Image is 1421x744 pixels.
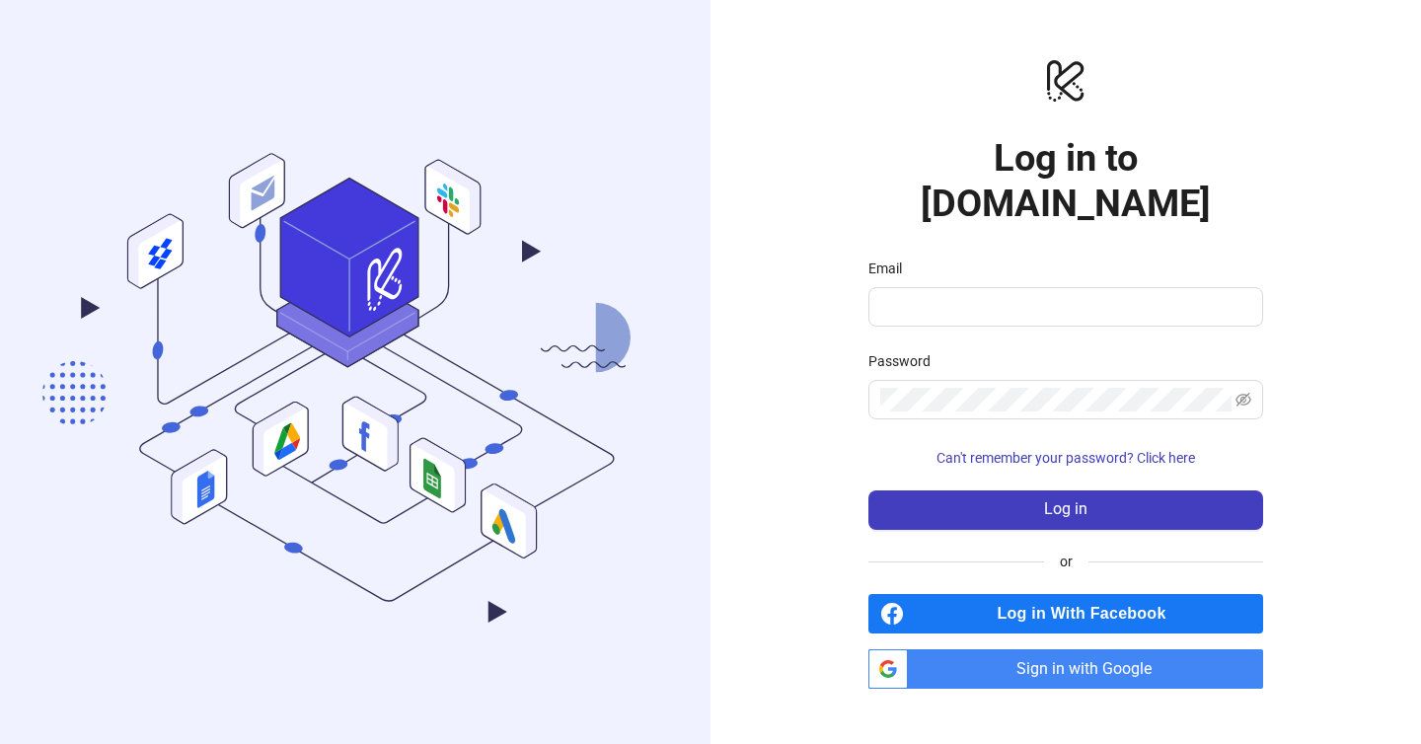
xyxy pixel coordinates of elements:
h1: Log in to [DOMAIN_NAME] [868,135,1263,226]
input: Password [880,388,1232,411]
a: Log in With Facebook [868,594,1263,633]
button: Log in [868,490,1263,530]
button: Can't remember your password? Click here [868,443,1263,475]
span: Sign in with Google [916,649,1263,689]
span: Can't remember your password? Click here [936,450,1195,466]
span: Log in [1044,500,1087,518]
label: Password [868,350,943,372]
span: eye-invisible [1235,392,1251,408]
span: or [1044,551,1088,572]
span: Log in With Facebook [912,594,1263,633]
a: Can't remember your password? Click here [868,450,1263,466]
label: Email [868,258,915,279]
a: Sign in with Google [868,649,1263,689]
input: Email [880,295,1247,319]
